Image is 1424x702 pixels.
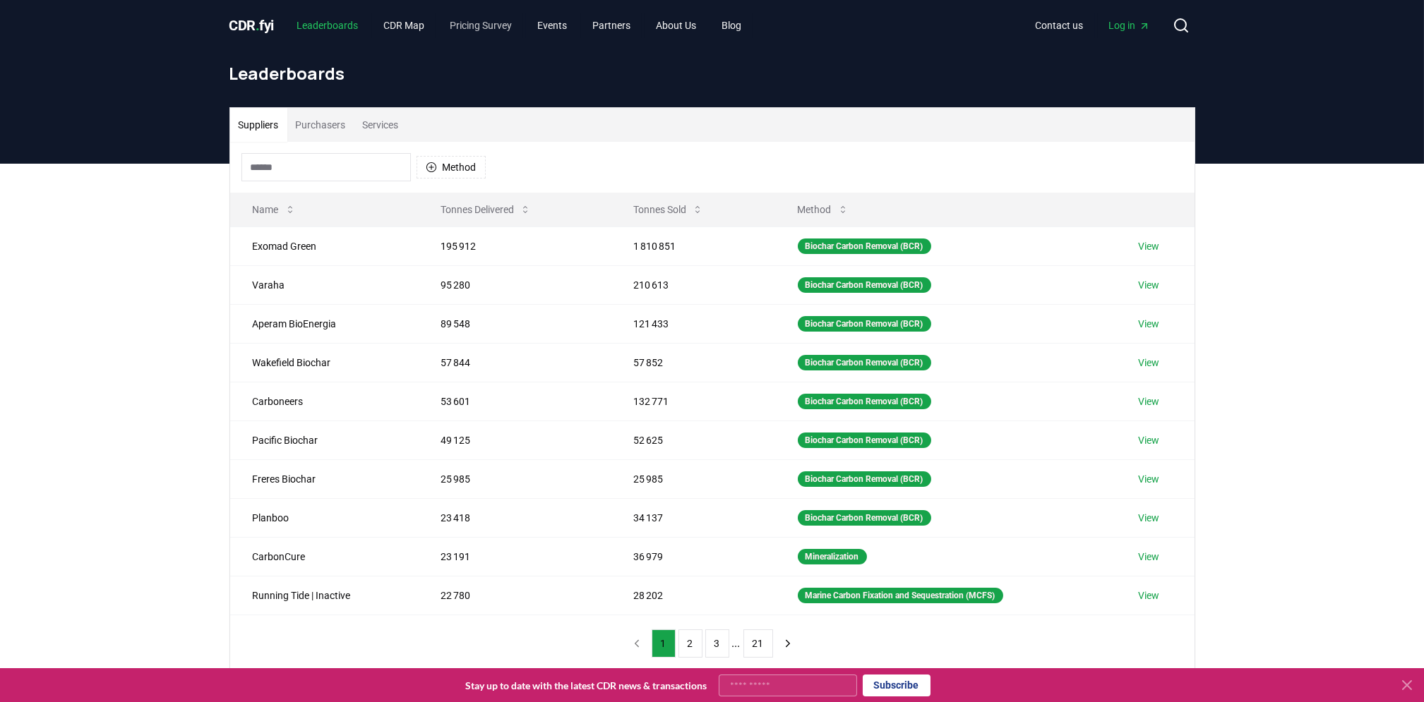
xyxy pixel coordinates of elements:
[1138,511,1159,525] a: View
[230,459,418,498] td: Freres Biochar
[611,226,774,265] td: 1 810 851
[230,304,418,343] td: Aperam BioEnergia
[229,62,1195,85] h1: Leaderboards
[230,343,418,382] td: Wakefield Biochar
[418,343,611,382] td: 57 844
[622,195,714,224] button: Tonnes Sold
[1109,18,1150,32] span: Log in
[418,265,611,304] td: 95 280
[798,471,931,487] div: Biochar Carbon Removal (BCR)
[732,635,741,652] li: ...
[611,537,774,576] td: 36 979
[418,459,611,498] td: 25 985
[372,13,436,38] a: CDR Map
[230,226,418,265] td: Exomad Green
[417,156,486,178] button: Method
[241,195,307,224] button: Name
[1098,13,1161,38] a: Log in
[611,459,774,498] td: 25 985
[611,576,774,615] td: 28 202
[611,498,774,537] td: 34 137
[1138,394,1159,409] a: View
[230,537,418,576] td: CarbonCure
[1138,317,1159,331] a: View
[1138,588,1159,603] a: View
[1024,13,1095,38] a: Contact us
[230,382,418,420] td: Carboneers
[230,498,418,537] td: Planboo
[429,195,542,224] button: Tonnes Delivered
[418,304,611,343] td: 89 548
[611,343,774,382] td: 57 852
[1138,472,1159,486] a: View
[230,265,418,304] td: Varaha
[798,277,931,293] div: Biochar Carbon Removal (BCR)
[798,588,1003,603] div: Marine Carbon Fixation and Sequestration (MCFS)
[786,195,860,224] button: Method
[438,13,523,38] a: Pricing Survey
[418,576,611,615] td: 22 780
[798,510,931,526] div: Biochar Carbon Removal (BCR)
[285,13,369,38] a: Leaderboards
[1138,278,1159,292] a: View
[1138,356,1159,370] a: View
[526,13,578,38] a: Events
[418,537,611,576] td: 23 191
[705,629,729,658] button: 3
[230,108,287,142] button: Suppliers
[581,13,642,38] a: Partners
[418,382,611,420] td: 53 601
[418,226,611,265] td: 195 912
[678,629,702,658] button: 2
[798,238,931,254] div: Biochar Carbon Removal (BCR)
[1138,433,1159,447] a: View
[287,108,354,142] button: Purchasers
[611,420,774,459] td: 52 625
[710,13,753,38] a: Blog
[229,16,275,35] a: CDR.fyi
[256,17,260,34] span: .
[418,498,611,537] td: 23 418
[285,13,753,38] nav: Main
[354,108,407,142] button: Services
[1138,239,1159,253] a: View
[798,549,867,564] div: Mineralization
[798,316,931,332] div: Biochar Carbon Removal (BCR)
[230,576,418,615] td: Running Tide | Inactive
[645,13,707,38] a: About Us
[798,432,931,448] div: Biochar Carbon Removal (BCR)
[611,304,774,343] td: 121 433
[1138,550,1159,564] a: View
[229,17,275,34] span: CDR fyi
[611,265,774,304] td: 210 613
[776,629,800,658] button: next page
[418,420,611,459] td: 49 125
[743,629,773,658] button: 21
[1024,13,1161,38] nav: Main
[798,355,931,370] div: Biochar Carbon Removal (BCR)
[798,394,931,409] div: Biochar Carbon Removal (BCR)
[652,629,676,658] button: 1
[611,382,774,420] td: 132 771
[230,420,418,459] td: Pacific Biochar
